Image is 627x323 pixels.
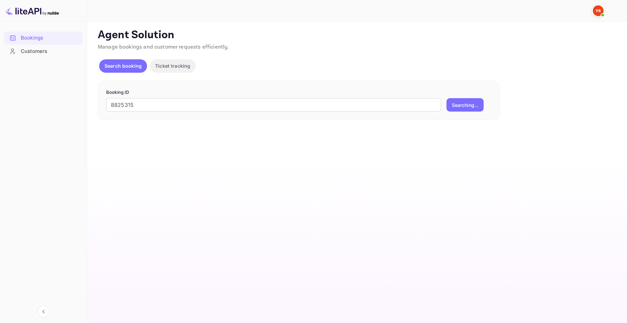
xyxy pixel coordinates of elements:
input: Enter Booking ID (e.g., 63782194) [106,98,441,112]
div: Bookings [4,31,83,45]
button: Searching... [446,98,484,112]
button: Collapse navigation [38,306,50,318]
a: Bookings [4,31,83,44]
p: Ticket tracking [155,62,190,69]
div: Bookings [21,34,79,42]
p: Booking ID [106,89,491,96]
div: Customers [21,48,79,55]
p: Search booking [104,62,142,69]
img: LiteAPI logo [5,5,59,16]
a: Customers [4,45,83,57]
img: Yandex Support [593,5,604,16]
span: Manage bookings and customer requests efficiently. [98,44,229,51]
p: Agent Solution [98,28,615,42]
div: Customers [4,45,83,58]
